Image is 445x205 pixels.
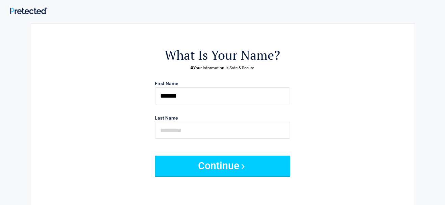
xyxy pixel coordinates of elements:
[68,66,378,70] h3: Your Information Is Safe & Secure
[68,47,378,64] h2: What Is Your Name?
[155,156,290,176] button: Continue
[155,116,178,120] label: Last Name
[10,7,47,14] img: Main Logo
[155,81,179,86] label: First Name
